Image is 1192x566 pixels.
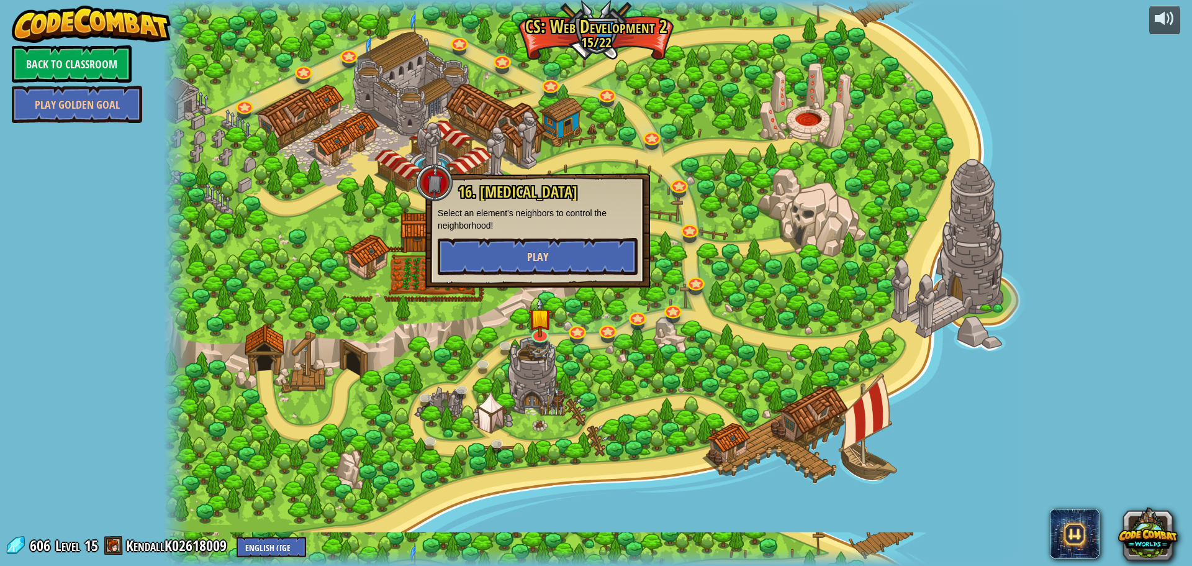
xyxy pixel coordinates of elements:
button: Adjust volume [1149,6,1180,35]
img: CodeCombat - Learn how to code by playing a game [12,6,171,43]
img: level-banner-started.png [528,297,551,337]
p: Select an element's neighbors to control the neighborhood! [438,207,638,232]
span: 16. [MEDICAL_DATA] [458,181,577,203]
span: 606 [30,536,54,555]
span: 15 [84,536,98,555]
span: Level [55,536,80,556]
span: Play [527,249,548,265]
a: Play Golden Goal [12,86,142,123]
a: KendallK02618009 [126,536,230,555]
a: Back to Classroom [12,45,132,83]
button: Play [438,238,638,275]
